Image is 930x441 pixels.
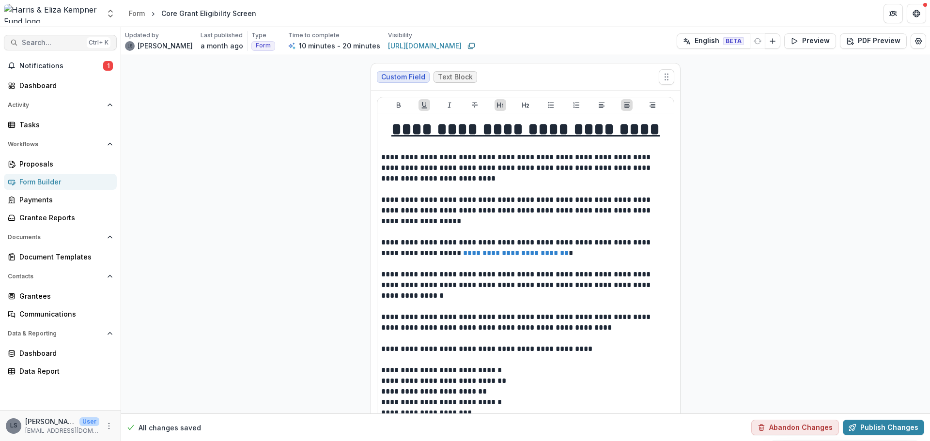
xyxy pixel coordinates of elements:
[201,41,243,51] p: a month ago
[19,309,109,319] div: Communications
[103,61,113,71] span: 1
[571,99,582,111] button: Ordered List
[288,31,340,40] p: Time to complete
[751,420,839,435] button: Abandon Changes
[469,99,480,111] button: Strike
[4,58,117,74] button: Notifications1
[4,117,117,133] a: Tasks
[10,423,17,429] div: Lauren Scott
[25,426,99,435] p: [EMAIL_ADDRESS][DOMAIN_NAME]
[381,73,425,81] span: Custom Field
[765,33,780,49] button: Add Language
[4,249,117,265] a: Document Templates
[4,174,117,190] a: Form Builder
[299,41,380,51] p: 10 minutes - 20 minutes
[4,156,117,172] a: Proposals
[19,252,109,262] div: Document Templates
[596,99,607,111] button: Align Left
[87,37,110,48] div: Ctrl + K
[840,33,907,49] button: PDF Preview
[784,33,836,49] button: Preview
[103,420,115,432] button: More
[750,33,765,49] button: Refresh Translation
[127,44,132,48] div: Lauren Scott
[4,345,117,361] a: Dashboard
[465,40,477,52] button: Copy link
[139,423,201,433] p: All changes saved
[621,99,633,111] button: Align Center
[4,4,100,23] img: Harris & Eliza Kempner Fund logo
[4,35,117,50] button: Search...
[8,273,103,280] span: Contacts
[907,4,926,23] button: Get Help
[19,195,109,205] div: Payments
[659,69,674,85] button: Move field
[843,420,924,435] button: Publish Changes
[4,269,117,284] button: Open Contacts
[4,77,117,93] a: Dashboard
[19,291,109,301] div: Grantees
[129,8,145,18] div: Form
[256,42,271,49] span: Form
[161,8,256,18] div: Core Grant Eligibility Screen
[19,120,109,130] div: Tasks
[19,80,109,91] div: Dashboard
[4,306,117,322] a: Communications
[8,141,103,148] span: Workflows
[4,137,117,152] button: Open Workflows
[125,6,149,20] a: Form
[388,41,462,51] a: [URL][DOMAIN_NAME]
[545,99,557,111] button: Bullet List
[201,31,243,40] p: Last published
[418,99,430,111] button: Underline
[4,288,117,304] a: Grantees
[677,33,750,49] button: English BETA
[4,97,117,113] button: Open Activity
[79,417,99,426] p: User
[495,99,506,111] button: Heading 1
[19,348,109,358] div: Dashboard
[393,99,404,111] button: Bold
[520,99,531,111] button: Heading 2
[25,416,76,426] p: [PERSON_NAME]
[8,102,103,108] span: Activity
[388,31,412,40] p: Visibility
[4,363,117,379] a: Data Report
[444,99,455,111] button: Italicize
[4,229,117,245] button: Open Documents
[911,33,926,49] button: Edit Form Settings
[19,366,109,376] div: Data Report
[19,213,109,223] div: Grantee Reports
[647,99,658,111] button: Align Right
[22,39,83,47] span: Search...
[4,210,117,226] a: Grantee Reports
[8,234,103,241] span: Documents
[125,31,159,40] p: Updated by
[104,4,117,23] button: Open entity switcher
[251,31,266,40] p: Type
[438,73,473,81] span: Text Block
[125,6,260,20] nav: breadcrumb
[138,41,193,51] p: [PERSON_NAME]
[4,326,117,341] button: Open Data & Reporting
[19,62,103,70] span: Notifications
[883,4,903,23] button: Partners
[19,159,109,169] div: Proposals
[19,177,109,187] div: Form Builder
[8,330,103,337] span: Data & Reporting
[4,192,117,208] a: Payments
